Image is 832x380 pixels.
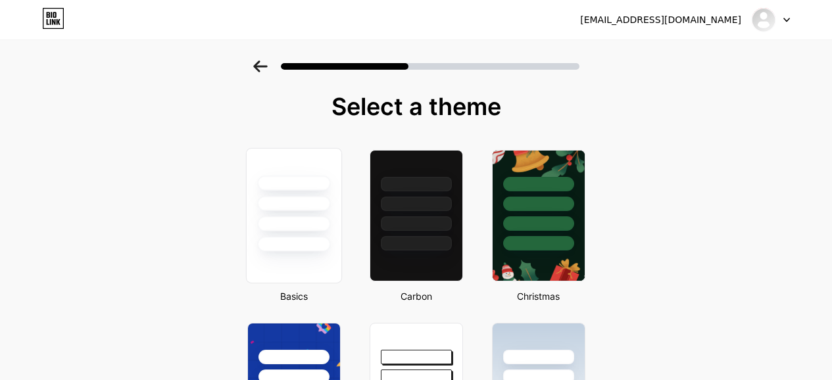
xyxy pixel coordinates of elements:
[243,289,345,303] div: Basics
[242,93,591,120] div: Select a theme
[751,7,776,32] img: naipostore
[580,13,741,27] div: [EMAIL_ADDRESS][DOMAIN_NAME]
[366,289,467,303] div: Carbon
[488,289,589,303] div: Christmas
